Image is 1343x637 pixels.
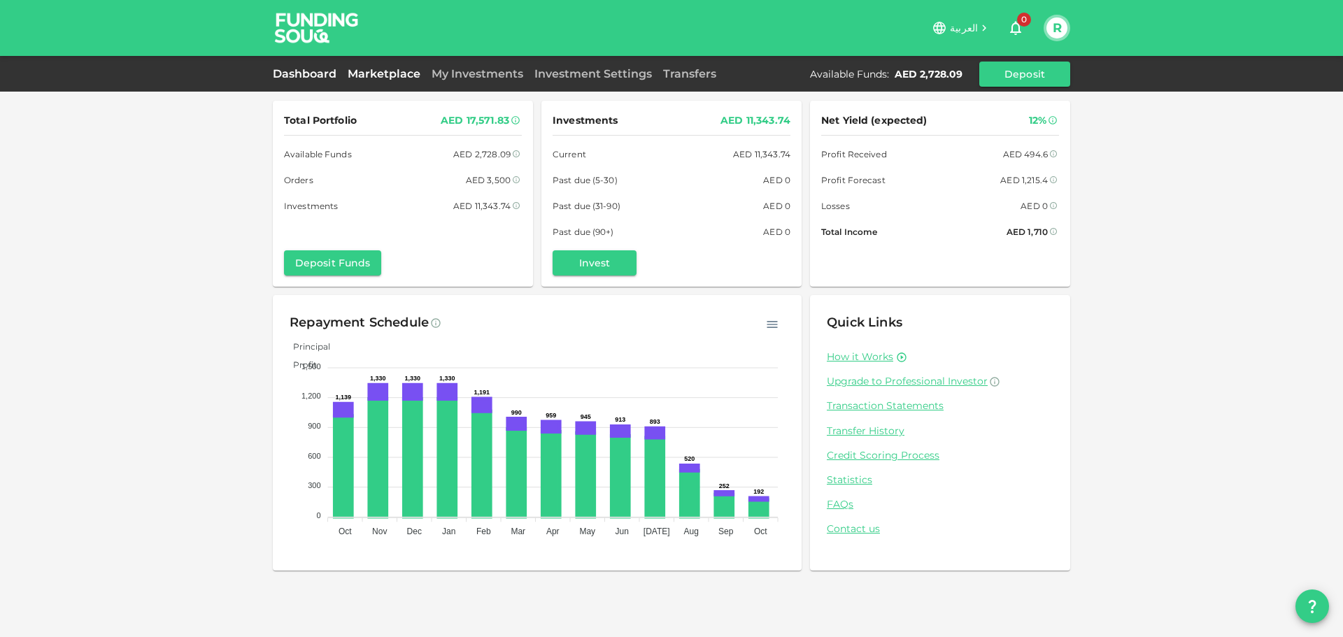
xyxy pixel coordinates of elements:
[308,481,320,489] tspan: 300
[476,527,491,536] tspan: Feb
[553,173,618,187] span: Past due (5-30)
[720,112,790,129] div: AED 11,343.74
[1046,17,1067,38] button: R
[553,224,614,239] span: Past due (90+)
[553,199,620,213] span: Past due (31-90)
[301,362,321,371] tspan: 1,500
[372,527,387,536] tspan: Nov
[273,67,342,80] a: Dashboard
[529,67,658,80] a: Investment Settings
[827,498,1053,511] a: FAQs
[1003,147,1048,162] div: AED 494.6
[827,375,988,387] span: Upgrade to Professional Investor
[284,173,313,187] span: Orders
[407,527,422,536] tspan: Dec
[827,522,1053,536] a: Contact us
[511,527,525,536] tspan: Mar
[546,527,560,536] tspan: Apr
[821,112,928,129] span: Net Yield (expected)
[301,392,321,400] tspan: 1,200
[763,224,790,239] div: AED 0
[284,250,381,275] button: Deposit Funds
[342,67,426,80] a: Marketplace
[684,527,699,536] tspan: Aug
[316,511,320,520] tspan: 0
[810,67,889,81] div: Available Funds :
[950,22,978,34] span: العربية
[308,422,320,430] tspan: 900
[827,399,1053,413] a: Transaction Statements
[979,62,1070,87] button: Deposit
[827,473,1053,487] a: Statistics
[763,173,790,187] div: AED 0
[827,315,902,330] span: Quick Links
[284,112,357,129] span: Total Portfolio
[284,199,338,213] span: Investments
[733,147,790,162] div: AED 11,343.74
[658,67,722,80] a: Transfers
[1017,13,1031,27] span: 0
[339,527,352,536] tspan: Oct
[442,527,455,536] tspan: Jan
[453,199,511,213] div: AED 11,343.74
[553,147,586,162] span: Current
[284,147,352,162] span: Available Funds
[283,341,330,352] span: Principal
[553,112,618,129] span: Investments
[1029,112,1046,129] div: 12%
[553,250,637,275] button: Invest
[453,147,511,162] div: AED 2,728.09
[1002,14,1030,42] button: 0
[466,173,511,187] div: AED 3,500
[644,527,670,536] tspan: [DATE]
[821,173,886,187] span: Profit Forecast
[579,527,595,536] tspan: May
[821,147,887,162] span: Profit Received
[1295,589,1329,623] button: question
[821,199,850,213] span: Losses
[827,424,1053,438] a: Transfer History
[441,112,509,129] div: AED 17,571.83
[827,350,893,364] a: How it Works
[290,312,429,334] div: Repayment Schedule
[718,527,734,536] tspan: Sep
[1000,173,1048,187] div: AED 1,215.4
[616,527,629,536] tspan: Jun
[827,375,1053,388] a: Upgrade to Professional Investor
[895,67,962,81] div: AED 2,728.09
[426,67,529,80] a: My Investments
[1021,199,1048,213] div: AED 0
[754,527,767,536] tspan: Oct
[763,199,790,213] div: AED 0
[1007,224,1048,239] div: AED 1,710
[821,224,877,239] span: Total Income
[827,449,1053,462] a: Credit Scoring Process
[308,452,320,460] tspan: 600
[283,359,317,370] span: Profit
